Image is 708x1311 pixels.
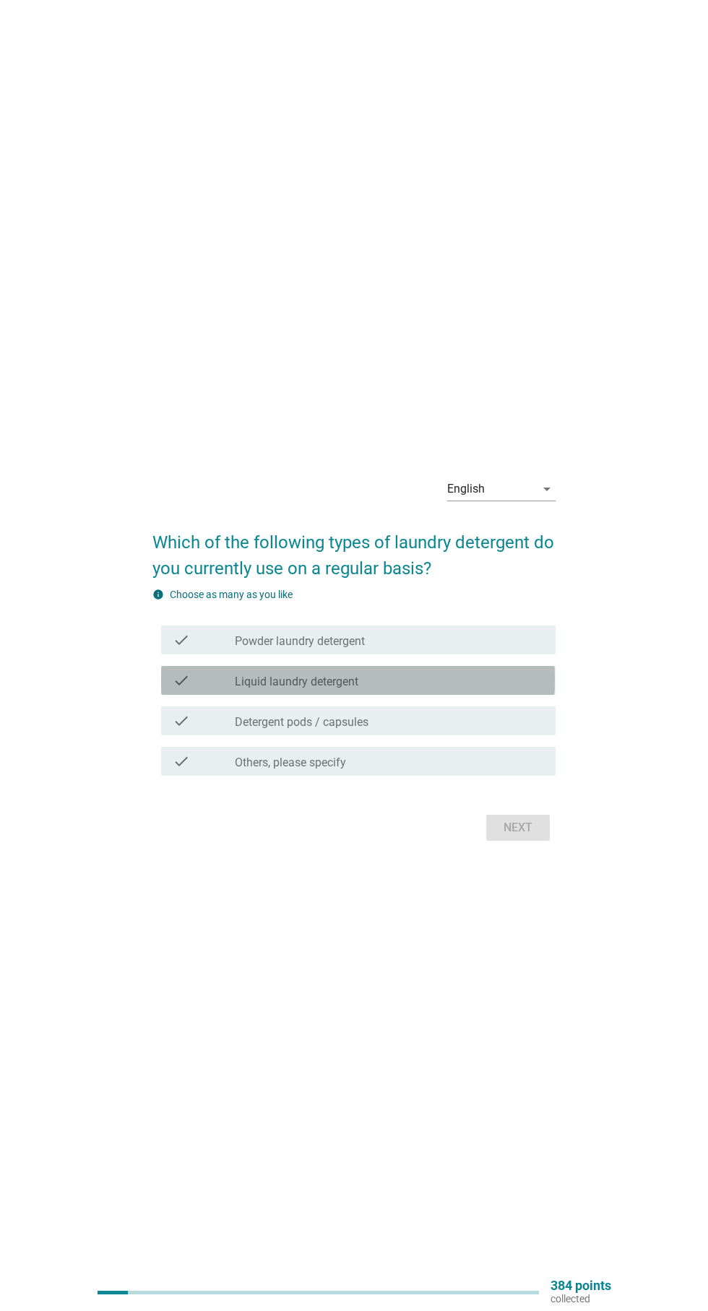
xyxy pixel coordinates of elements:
[551,1279,611,1292] p: 384 points
[173,672,190,689] i: check
[152,515,555,581] h2: Which of the following types of laundry detergent do you currently use on a regular basis?
[173,631,190,649] i: check
[235,675,358,689] label: Liquid laundry detergent
[235,756,346,770] label: Others, please specify
[170,589,293,600] label: Choose as many as you like
[173,712,190,730] i: check
[235,715,368,730] label: Detergent pods / capsules
[538,480,556,498] i: arrow_drop_down
[235,634,365,649] label: Powder laundry detergent
[173,753,190,770] i: check
[152,589,164,600] i: info
[447,483,485,496] div: English
[551,1292,611,1305] p: collected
